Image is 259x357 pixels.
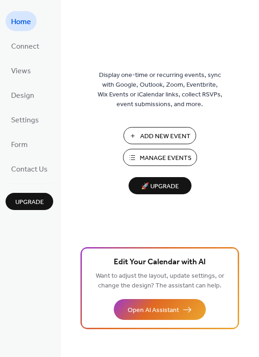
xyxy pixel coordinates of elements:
[6,109,44,129] a: Settings
[11,15,31,29] span: Home
[98,70,222,109] span: Display one-time or recurring events, sync with Google, Outlook, Zoom, Eventbrite, Wix Events or ...
[6,159,53,178] a: Contact Us
[11,39,39,54] span: Connect
[140,132,191,141] span: Add New Event
[11,64,31,78] span: Views
[11,138,28,152] span: Form
[140,153,191,163] span: Manage Events
[123,149,197,166] button: Manage Events
[6,134,33,154] a: Form
[129,177,191,194] button: 🚀 Upgrade
[6,60,37,80] a: Views
[6,85,40,105] a: Design
[11,162,48,177] span: Contact Us
[15,198,44,207] span: Upgrade
[114,299,206,320] button: Open AI Assistant
[134,180,186,193] span: 🚀 Upgrade
[96,270,224,292] span: Want to adjust the layout, update settings, or change the design? The assistant can help.
[6,11,37,31] a: Home
[11,113,39,127] span: Settings
[6,36,45,56] a: Connect
[11,89,34,103] span: Design
[114,256,206,269] span: Edit Your Calendar with AI
[123,127,196,144] button: Add New Event
[128,306,179,315] span: Open AI Assistant
[6,193,53,210] button: Upgrade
